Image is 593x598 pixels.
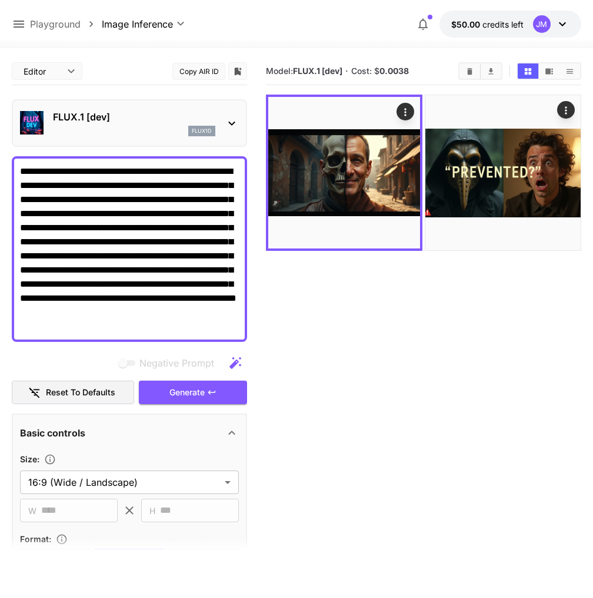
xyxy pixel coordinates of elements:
span: credits left [482,19,524,29]
span: Negative Prompt [139,356,214,370]
img: Z [425,95,581,250]
div: JM [533,15,551,33]
p: · [345,64,348,78]
span: Generate [169,385,205,400]
b: 0.0038 [379,66,409,76]
nav: breadcrumb [30,17,102,31]
p: flux1d [192,127,212,135]
button: Choose the file format for the output image. [51,533,72,545]
button: Adjust the dimensions of the generated image by specifying its width and height in pixels, or sel... [39,453,61,465]
span: Cost: $ [351,66,409,76]
button: $50.00JM [439,11,581,38]
span: $50.00 [451,19,482,29]
button: Generate [139,381,247,405]
div: FLUX.1 [dev]flux1d [20,105,239,141]
button: Download All [481,63,501,79]
button: Show media in video view [539,63,559,79]
div: $50.00 [451,18,524,31]
button: Show media in list view [559,63,580,79]
span: Editor [24,65,60,78]
span: W [28,504,36,518]
button: Clear All [459,63,480,79]
span: Negative prompts are not compatible with the selected model. [116,355,224,370]
span: Format : [20,534,51,544]
div: Basic controls [20,419,239,447]
span: Image Inference [102,17,173,31]
span: 16:9 (Wide / Landscape) [28,475,220,489]
p: FLUX.1 [dev] [53,110,215,124]
button: Reset to defaults [12,381,134,405]
div: Actions [397,103,414,120]
span: Size : [20,454,39,464]
p: Basic controls [20,426,85,440]
button: Add to library [232,64,243,78]
button: Show media in grid view [518,63,538,79]
div: Show media in grid viewShow media in video viewShow media in list view [517,62,581,80]
div: Clear AllDownload All [458,62,502,80]
button: Copy AIR ID [172,63,225,80]
span: Model: [266,66,342,76]
div: Actions [557,101,575,119]
a: Playground [30,17,81,31]
img: Z [268,97,420,248]
b: FLUX.1 [dev] [293,66,342,76]
span: H [149,504,155,518]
